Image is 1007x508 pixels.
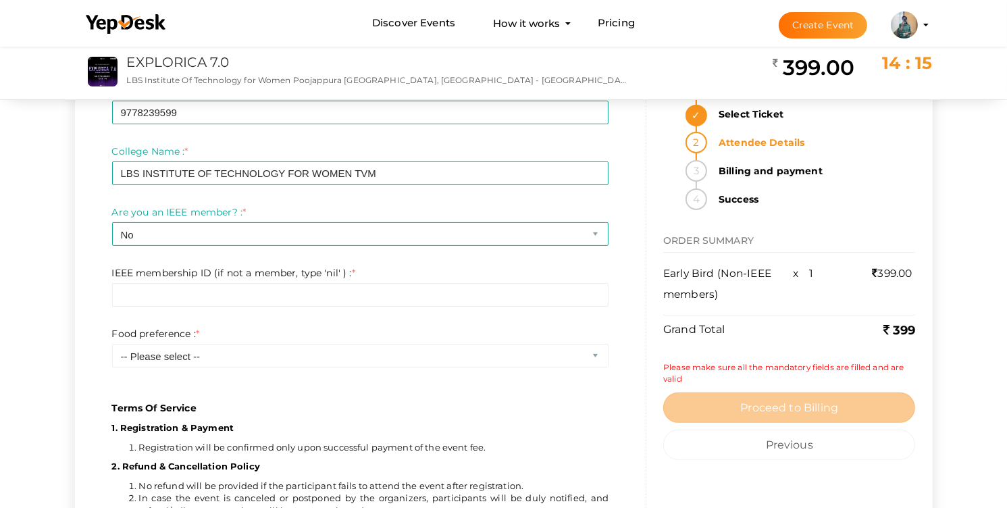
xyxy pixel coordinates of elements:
[740,401,838,414] span: Proceed to Billing
[779,12,868,39] button: Create Event
[372,11,455,36] a: Discover Events
[88,57,118,86] img: DWJQ7IGG_small.jpeg
[112,401,609,415] p: Terms Of Service
[711,160,915,182] strong: Billing and payment
[598,11,635,36] a: Pricing
[883,53,933,73] span: 14 : 15
[139,441,609,454] li: Registration will be confirmed only upon successful payment of the event fee.
[793,267,814,280] span: x 1
[127,74,631,86] p: LBS Institute Of Technology for Women Poojappura [GEOGRAPHIC_DATA], [GEOGRAPHIC_DATA] - [GEOGRAPH...
[112,422,234,433] b: 1. Registration & Payment
[663,430,915,460] button: Previous
[127,54,230,70] a: EXPLORICA 7.0
[663,361,915,392] small: Please make sure all the mandatory fields are filled and are valid
[112,101,609,124] input: Please enter your mobile number
[112,205,247,219] label: Are you an IEEE member? :
[711,132,915,153] strong: Attendee Details
[112,327,200,340] label: Food preference :
[711,103,915,125] strong: Select Ticket
[891,11,918,39] img: ACg8ocL2td0o5Yj5zvCQ7gxfh0-TX6tl3IfmmseDxM9HIbG6g5HVa70=s100
[663,322,725,338] label: Grand Total
[139,480,609,492] li: No refund will be provided if the participant fails to attend the event after registration.
[489,11,564,36] button: How it works
[112,145,188,158] label: College Name :
[112,461,260,472] b: 2. Refund & Cancellation Policy
[711,188,915,210] strong: Success
[112,161,609,185] input: Enter registrant college name here.
[873,267,912,280] span: 399.00
[663,267,771,301] span: Early Bird (Non-IEEE members)
[663,392,915,423] button: Proceed to Billing
[663,234,754,247] span: ORDER SUMMARY
[883,323,916,338] b: 399
[112,266,355,280] label: IEEE membership ID (if not a member, type 'nil' ) :
[773,54,854,81] h2: 399.00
